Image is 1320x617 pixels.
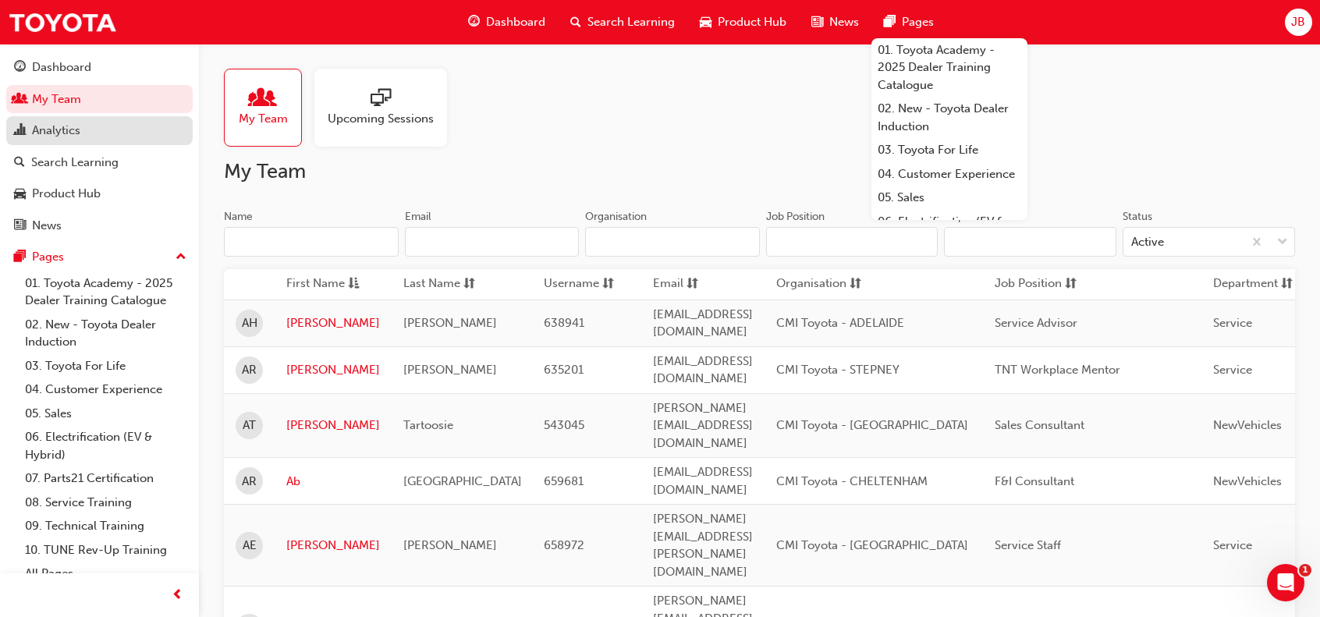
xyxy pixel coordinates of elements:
[1267,564,1304,601] iframe: Intercom live chat
[286,361,380,379] a: [PERSON_NAME]
[468,12,480,32] span: guage-icon
[544,538,584,552] span: 658972
[403,418,453,432] span: Tartoosie
[239,110,288,128] span: My Team
[463,275,475,294] span: sorting-icon
[405,227,580,257] input: Email
[14,250,26,264] span: pages-icon
[1299,564,1311,576] span: 1
[653,275,683,294] span: Email
[995,275,1080,294] button: Job Positionsorting-icon
[19,313,193,354] a: 02. New - Toyota Dealer Induction
[19,562,193,586] a: All Pages
[902,13,934,31] span: Pages
[14,219,26,233] span: news-icon
[19,466,193,491] a: 07. Parts21 Certification
[776,275,846,294] span: Organisation
[286,314,380,332] a: [PERSON_NAME]
[286,417,380,434] a: [PERSON_NAME]
[1213,474,1282,488] span: NewVehicles
[19,538,193,562] a: 10. TUNE Rev-Up Training
[176,247,186,268] span: up-icon
[32,122,80,140] div: Analytics
[242,473,257,491] span: AR
[19,425,193,466] a: 06. Electrification (EV & Hybrid)
[776,275,862,294] button: Organisationsorting-icon
[718,13,786,31] span: Product Hub
[558,6,687,38] a: search-iconSearch Learning
[253,88,273,110] span: people-icon
[871,162,1027,186] a: 04. Customer Experience
[653,401,753,450] span: [PERSON_NAME][EMAIL_ADDRESS][DOMAIN_NAME]
[19,271,193,313] a: 01. Toyota Academy - 2025 Dealer Training Catalogue
[6,116,193,145] a: Analytics
[871,6,946,38] a: pages-iconPages
[14,187,26,201] span: car-icon
[19,491,193,515] a: 08. Service Training
[1213,275,1299,294] button: Departmentsorting-icon
[403,474,522,488] span: [GEOGRAPHIC_DATA]
[653,275,739,294] button: Emailsorting-icon
[799,6,871,38] a: news-iconNews
[1285,9,1312,36] button: JB
[19,402,193,426] a: 05. Sales
[486,13,545,31] span: Dashboard
[14,93,26,107] span: people-icon
[766,209,825,225] div: Job Position
[314,69,460,147] a: Upcoming Sessions
[19,378,193,402] a: 04. Customer Experience
[242,361,257,379] span: AR
[1281,275,1293,294] span: sorting-icon
[944,227,1116,257] input: Department
[403,275,460,294] span: Last Name
[14,61,26,75] span: guage-icon
[14,156,25,170] span: search-icon
[328,110,434,128] span: Upcoming Sessions
[1123,209,1152,225] div: Status
[1131,233,1164,251] div: Active
[6,179,193,208] a: Product Hub
[871,210,1027,251] a: 06. Electrification (EV & Hybrid)
[243,417,256,434] span: AT
[776,316,904,330] span: CMI Toyota - ADELAIDE
[403,538,497,552] span: [PERSON_NAME]
[995,363,1120,377] span: TNT Workplace Mentor
[224,159,1295,184] h2: My Team
[6,53,193,82] a: Dashboard
[653,465,753,497] span: [EMAIL_ADDRESS][DOMAIN_NAME]
[456,6,558,38] a: guage-iconDashboard
[700,12,711,32] span: car-icon
[14,124,26,138] span: chart-icon
[32,59,91,76] div: Dashboard
[32,248,64,266] div: Pages
[6,211,193,240] a: News
[544,275,630,294] button: Usernamesorting-icon
[348,275,360,294] span: asc-icon
[242,314,257,332] span: AH
[1213,538,1252,552] span: Service
[224,227,399,257] input: Name
[1213,418,1282,432] span: NewVehicles
[403,316,497,330] span: [PERSON_NAME]
[243,537,257,555] span: AE
[1291,13,1305,31] span: JB
[544,363,584,377] span: 635201
[172,586,183,605] span: prev-icon
[19,354,193,378] a: 03. Toyota For Life
[776,474,928,488] span: CMI Toyota - CHELTENHAM
[8,5,117,40] img: Trak
[829,13,859,31] span: News
[570,12,581,32] span: search-icon
[224,209,253,225] div: Name
[6,85,193,114] a: My Team
[995,316,1077,330] span: Service Advisor
[687,6,799,38] a: car-iconProduct Hub
[286,275,372,294] button: First Nameasc-icon
[544,474,584,488] span: 659681
[1065,275,1077,294] span: sorting-icon
[995,474,1074,488] span: F&I Consultant
[403,363,497,377] span: [PERSON_NAME]
[871,138,1027,162] a: 03. Toyota For Life
[884,12,896,32] span: pages-icon
[286,275,345,294] span: First Name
